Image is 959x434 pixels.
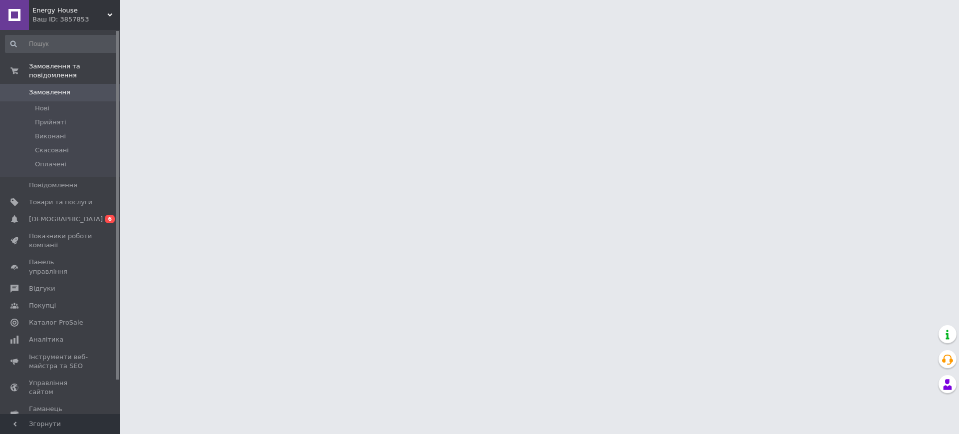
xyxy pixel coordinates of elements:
span: Покупці [29,301,56,310]
input: Пошук [5,35,118,53]
div: Ваш ID: 3857853 [32,15,120,24]
span: Повідомлення [29,181,77,190]
span: Прийняті [35,118,66,127]
span: Інструменти веб-майстра та SEO [29,353,92,371]
span: Аналітика [29,335,63,344]
span: Energy House [32,6,107,15]
span: 6 [105,215,115,223]
span: Управління сайтом [29,379,92,397]
span: Замовлення [29,88,70,97]
span: Панель управління [29,258,92,276]
span: Виконані [35,132,66,141]
span: Каталог ProSale [29,318,83,327]
span: Показники роботи компанії [29,232,92,250]
span: Скасовані [35,146,69,155]
span: Відгуки [29,284,55,293]
span: Товари та послуги [29,198,92,207]
span: Оплачені [35,160,66,169]
span: Нові [35,104,49,113]
span: Гаманець компанії [29,405,92,423]
span: [DEMOGRAPHIC_DATA] [29,215,103,224]
span: Замовлення та повідомлення [29,62,120,80]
